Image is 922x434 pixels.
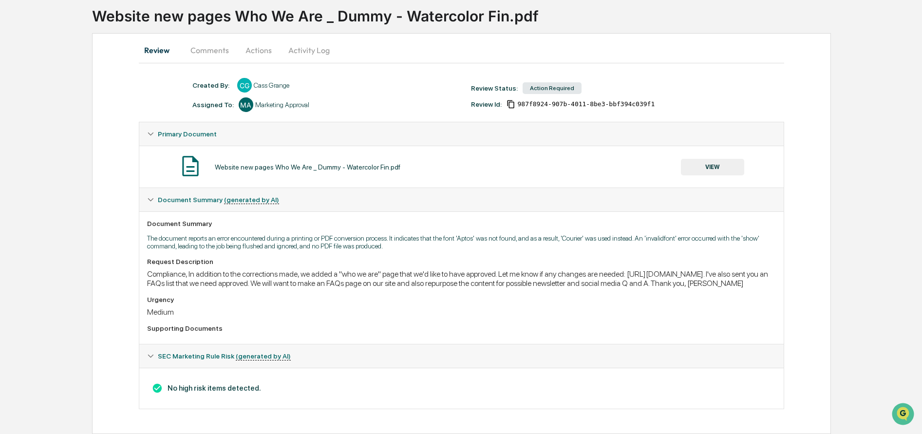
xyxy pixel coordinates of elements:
[237,78,252,93] div: CG
[147,269,776,288] div: Compliance, In addition to the corrections made, we added a "who we are" page that we'd like to h...
[523,82,582,94] div: Action Required
[237,38,281,62] button: Actions
[33,84,123,92] div: We're available if you need us!
[10,142,18,150] div: 🔎
[192,81,232,89] div: Created By: ‎ ‎
[97,165,118,172] span: Pylon
[192,101,234,109] div: Assigned To:
[239,97,253,112] div: MA
[471,100,502,108] div: Review Id:
[139,344,784,368] div: SEC Marketing Rule Risk (generated by AI)
[67,119,125,136] a: 🗄️Attestations
[517,100,655,108] span: 987f8924-907b-4011-8be3-bbf394c039f1
[236,352,291,360] u: (generated by AI)
[471,84,518,92] div: Review Status:
[6,119,67,136] a: 🖐️Preclearance
[69,165,118,172] a: Powered byPylon
[158,352,291,360] span: SEC Marketing Rule Risk
[139,122,784,146] div: Primary Document
[33,75,160,84] div: Start new chat
[6,137,65,155] a: 🔎Data Lookup
[281,38,338,62] button: Activity Log
[139,38,784,62] div: secondary tabs example
[224,196,279,204] u: (generated by AI)
[19,141,61,151] span: Data Lookup
[19,123,63,132] span: Preclearance
[10,20,177,36] p: How can we help?
[147,234,776,250] p: The document reports an error encountered during a printing or PDF conversion process. It indicat...
[139,368,784,409] div: Document Summary (generated by AI)
[215,163,400,171] div: Website new pages Who We Are _ Dummy - Watercolor Fin.pdf
[147,324,776,332] div: Supporting Documents
[80,123,121,132] span: Attestations
[71,124,78,132] div: 🗄️
[10,75,27,92] img: 1746055101610-c473b297-6a78-478c-a979-82029cc54cd1
[10,124,18,132] div: 🖐️
[147,296,776,303] div: Urgency
[139,188,784,211] div: Document Summary (generated by AI)
[183,38,237,62] button: Comments
[178,154,203,178] img: Document Icon
[166,77,177,89] button: Start new chat
[254,81,289,89] div: Cass Grange
[139,38,183,62] button: Review
[147,383,776,394] h3: No high risk items detected.
[158,196,279,204] span: Document Summary
[255,101,309,109] div: Marketing Approval
[158,130,217,138] span: Primary Document
[891,402,917,428] iframe: Open customer support
[147,307,776,317] div: Medium
[681,159,744,175] button: VIEW
[147,220,776,227] div: Document Summary
[139,146,784,188] div: Primary Document
[139,211,784,344] div: Document Summary (generated by AI)
[147,258,776,265] div: Request Description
